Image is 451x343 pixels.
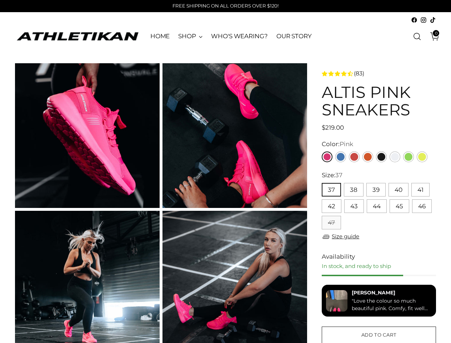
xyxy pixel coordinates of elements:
[15,31,140,42] a: ATHLETIKAN
[390,151,400,162] a: White
[322,124,344,131] span: $219.00
[322,140,353,149] label: Color:
[162,63,307,208] img: ALTIS Pink Sneakers
[322,232,359,241] a: Size guide
[15,63,160,208] img: ALTIS Pink Sneakers
[411,183,430,197] button: 41
[150,29,170,44] a: HOME
[362,151,373,162] a: Orange
[322,171,342,180] label: Size:
[417,151,427,162] a: Yellow
[366,183,386,197] button: 39
[322,252,355,261] span: Availability
[322,216,341,229] button: 47
[322,199,341,213] button: 42
[172,3,279,10] p: FREE SHIPPING ON ALL ORDERS OVER $120!
[390,199,409,213] button: 45
[389,183,409,197] button: 40
[340,140,353,148] span: Pink
[178,29,202,44] a: SHOP
[354,69,364,78] span: (83)
[433,30,439,36] span: 0
[412,199,432,213] button: 46
[322,84,436,119] h1: ALTIS Pink Sneakers
[322,69,436,78] a: 4.3 rating (83 votes)
[376,151,387,162] a: Black
[367,199,387,213] button: 44
[403,151,414,162] a: Green
[335,151,346,162] a: Blue
[349,151,360,162] a: Red
[344,183,364,197] button: 38
[276,29,312,44] a: OUR STORY
[335,171,342,179] span: 37
[410,29,424,44] a: Open search modal
[322,183,341,197] button: 37
[344,199,364,213] button: 43
[425,29,439,44] a: Open cart modal
[361,332,397,338] span: Add to cart
[322,263,391,269] span: In stock, and ready to ship
[211,29,268,44] a: WHO'S WEARING?
[322,151,332,162] a: Pink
